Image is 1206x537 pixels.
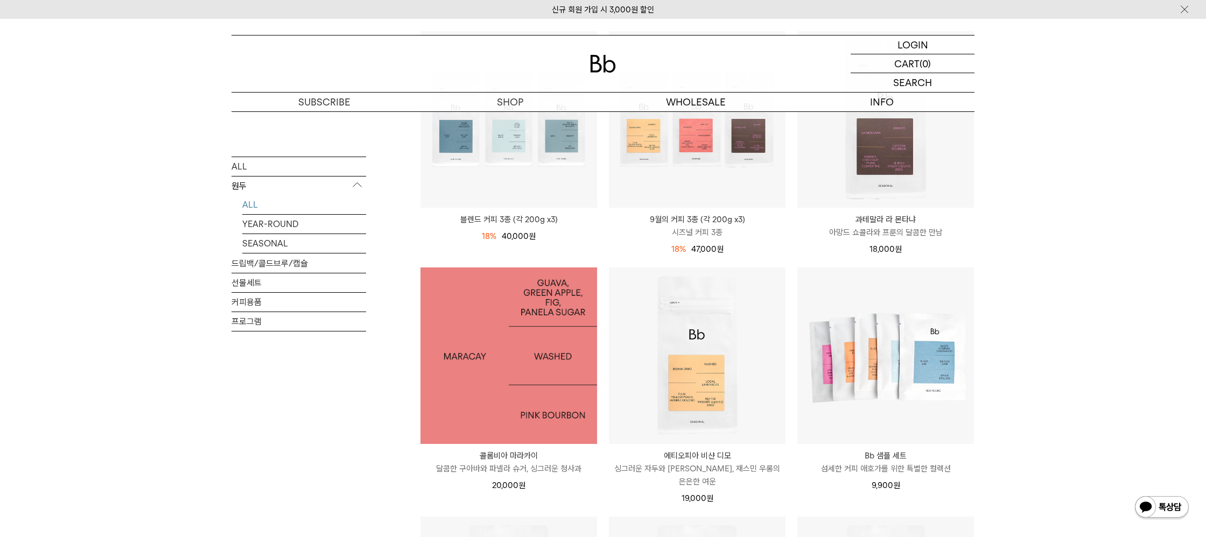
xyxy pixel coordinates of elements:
[797,213,974,226] p: 과테말라 라 몬타냐
[529,231,536,241] span: 원
[518,481,525,490] span: 원
[1134,495,1190,521] img: 카카오톡 채널 1:1 채팅 버튼
[232,253,366,272] a: 드립백/콜드브루/캡슐
[242,214,366,233] a: YEAR-ROUND
[242,195,366,214] a: ALL
[895,244,902,254] span: 원
[920,54,931,73] p: (0)
[898,36,928,54] p: LOGIN
[420,449,597,462] p: 콜롬비아 마라카이
[232,157,366,175] a: ALL
[691,244,724,254] span: 47,000
[609,213,786,239] a: 9월의 커피 3종 (각 200g x3) 시즈널 커피 3종
[797,267,974,444] img: Bb 샘플 세트
[609,462,786,488] p: 싱그러운 자두와 [PERSON_NAME], 재스민 우롱의 은은한 여운
[609,226,786,239] p: 시즈널 커피 3종
[482,230,496,243] div: 18%
[417,93,603,111] a: SHOP
[502,231,536,241] span: 40,000
[609,449,786,488] a: 에티오피아 비샨 디모 싱그러운 자두와 [PERSON_NAME], 재스민 우롱의 은은한 여운
[232,312,366,330] a: 프로그램
[797,226,974,239] p: 아망드 쇼콜라와 프룬의 달콤한 만남
[609,31,786,208] img: 9월의 커피 3종 (각 200g x3)
[717,244,724,254] span: 원
[420,31,597,208] img: 블렌드 커피 3종 (각 200g x3)
[706,493,713,503] span: 원
[609,213,786,226] p: 9월의 커피 3종 (각 200g x3)
[893,73,932,92] p: SEARCH
[609,267,786,444] img: 에티오피아 비샨 디모
[797,462,974,475] p: 섬세한 커피 애호가를 위한 특별한 컬렉션
[420,267,597,444] a: 콜롬비아 마라카이
[420,267,597,444] img: 1000000482_add2_067.jpg
[797,449,974,475] a: Bb 샘플 세트 섬세한 커피 애호가를 위한 특별한 컬렉션
[232,273,366,292] a: 선물세트
[420,213,597,226] a: 블렌드 커피 3종 (각 200g x3)
[671,243,686,256] div: 18%
[789,93,974,111] p: INFO
[603,93,789,111] p: WHOLESALE
[552,5,654,15] a: 신규 회원 가입 시 3,000원 할인
[870,244,902,254] span: 18,000
[420,462,597,475] p: 달콤한 구아바와 파넬라 슈거, 싱그러운 청사과
[872,481,900,490] span: 9,900
[797,449,974,462] p: Bb 샘플 세트
[232,93,417,111] a: SUBSCRIBE
[232,176,366,195] p: 원두
[609,449,786,462] p: 에티오피아 비샨 디모
[894,54,920,73] p: CART
[797,31,974,208] img: 과테말라 라 몬타냐
[893,481,900,490] span: 원
[590,55,616,73] img: 로고
[851,36,974,54] a: LOGIN
[232,292,366,311] a: 커피용품
[492,481,525,490] span: 20,000
[682,493,713,503] span: 19,000
[242,234,366,252] a: SEASONAL
[420,449,597,475] a: 콜롬비아 마라카이 달콤한 구아바와 파넬라 슈거, 싱그러운 청사과
[797,213,974,239] a: 과테말라 라 몬타냐 아망드 쇼콜라와 프룬의 달콤한 만남
[851,54,974,73] a: CART (0)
